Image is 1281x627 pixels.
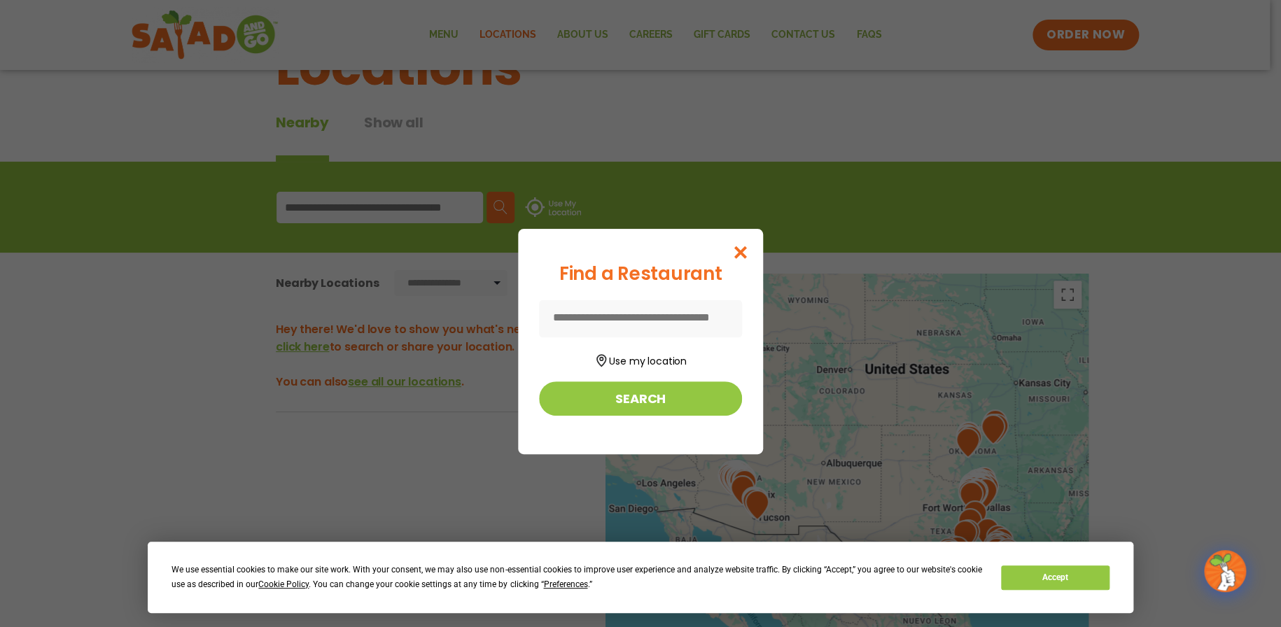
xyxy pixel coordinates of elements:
div: Cookie Consent Prompt [148,542,1133,613]
span: Cookie Policy [258,579,309,589]
button: Search [539,381,742,416]
span: Preferences [543,579,587,589]
div: We use essential cookies to make our site work. With your consent, we may also use non-essential ... [171,563,984,592]
button: Accept [1001,565,1109,590]
button: Use my location [539,350,742,369]
button: Close modal [717,229,763,276]
img: wpChatIcon [1205,551,1245,591]
div: Find a Restaurant [539,260,742,288]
